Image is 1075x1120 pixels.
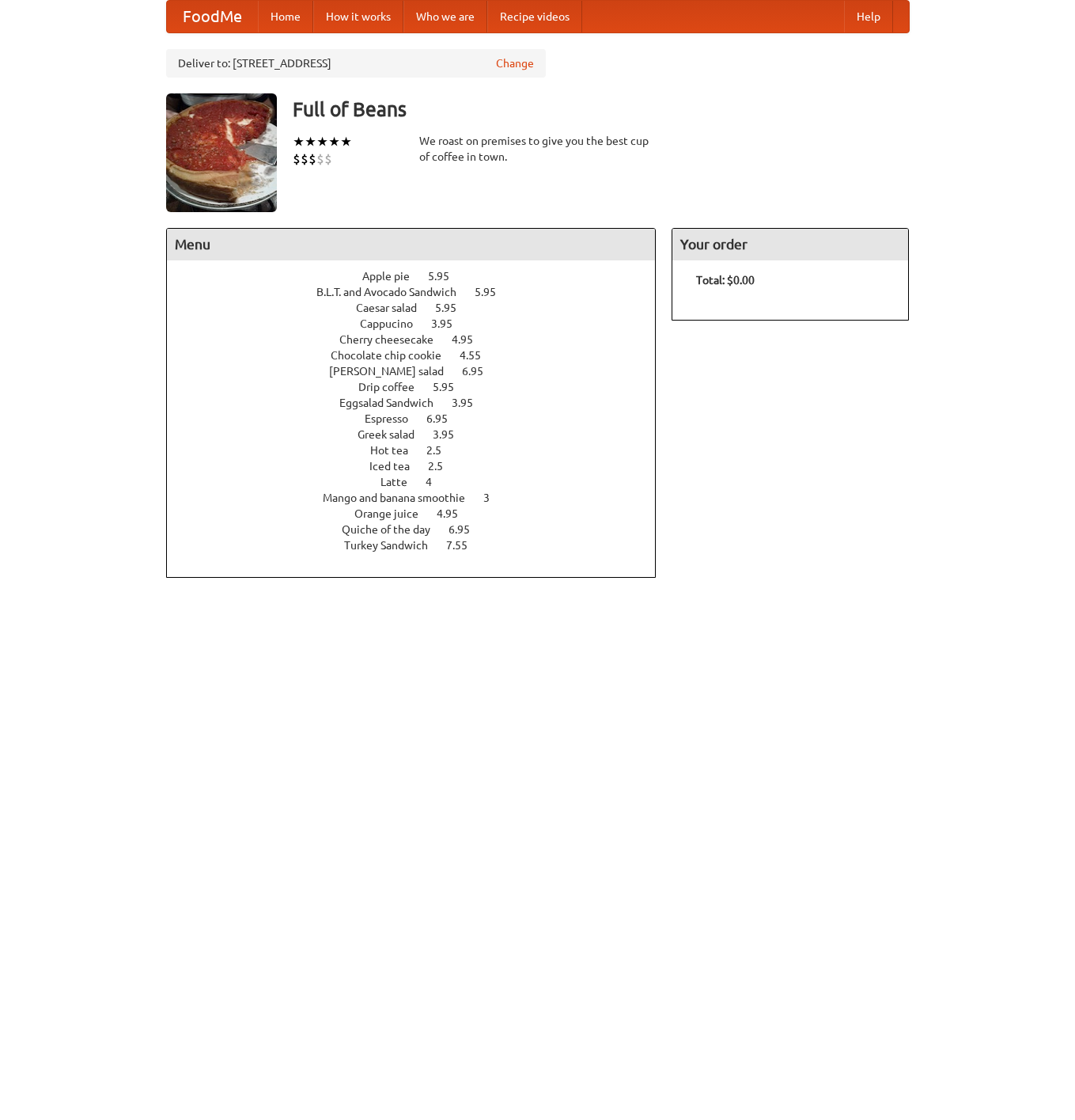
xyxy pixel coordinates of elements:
li: $ [308,150,316,168]
span: 3.95 [431,317,468,330]
span: 4.55 [460,349,497,362]
span: 7.55 [446,539,483,552]
a: Mango and banana smoothie 3 [323,492,519,504]
a: Drip coffee 5.95 [358,381,483,393]
span: Chocolate chip cookie [331,349,457,362]
a: Change [496,55,534,71]
span: 4.95 [437,507,474,520]
span: Orange juice [354,507,434,520]
a: Quiche of the day 6.95 [342,523,499,536]
a: Who we are [403,1,487,32]
span: Turkey Sandwich [344,539,444,552]
span: 5.95 [433,381,470,393]
a: Cherry cheesecake 4.95 [339,333,502,346]
span: Cherry cheesecake [339,333,449,346]
span: 4 [426,476,448,488]
a: Orange juice 4.95 [354,507,487,520]
span: 3 [483,492,505,504]
span: Greek salad [358,428,430,441]
span: Caesar salad [356,302,433,314]
span: Eggsalad Sandwich [339,397,449,409]
li: ★ [328,133,340,150]
a: Espresso 6.95 [365,412,477,425]
span: B.L.T. and Avocado Sandwich [316,286,472,298]
span: 6.95 [449,523,486,536]
li: $ [316,150,324,168]
a: Turkey Sandwich 7.55 [344,539,497,552]
div: Deliver to: [STREET_ADDRESS] [166,49,546,78]
li: ★ [340,133,352,150]
a: How it works [313,1,403,32]
li: $ [293,150,301,168]
span: Drip coffee [358,381,430,393]
span: Apple pie [362,270,426,283]
span: 6.95 [462,365,499,378]
li: ★ [293,133,305,150]
a: Latte 4 [380,476,461,488]
li: ★ [305,133,316,150]
a: Recipe videos [487,1,582,32]
span: 3.95 [433,428,470,441]
span: Cappucino [360,317,429,330]
a: Cappucino 3.95 [360,317,482,330]
a: Help [844,1,893,32]
img: angular.jpg [166,93,277,212]
span: Espresso [365,412,424,425]
span: 2.5 [428,460,459,473]
span: [PERSON_NAME] salad [329,365,460,378]
h4: Menu [167,229,656,260]
a: Apple pie 5.95 [362,270,479,283]
a: Greek salad 3.95 [358,428,483,441]
span: Quiche of the day [342,523,446,536]
span: 5.95 [428,270,465,283]
li: $ [324,150,332,168]
li: ★ [316,133,328,150]
span: 3.95 [452,397,489,409]
span: Iced tea [369,460,426,473]
a: Hot tea 2.5 [370,444,471,457]
a: [PERSON_NAME] salad 6.95 [329,365,513,378]
span: 6.95 [426,412,464,425]
span: Latte [380,476,423,488]
h4: Your order [672,229,908,260]
a: Caesar salad 5.95 [356,302,486,314]
li: $ [301,150,308,168]
span: 4.95 [452,333,489,346]
a: Eggsalad Sandwich 3.95 [339,397,502,409]
a: B.L.T. and Avocado Sandwich 5.95 [316,286,525,298]
span: 5.95 [475,286,512,298]
span: 2.5 [426,444,457,457]
a: Chocolate chip cookie 4.55 [331,349,510,362]
div: We roast on premises to give you the best cup of coffee in town. [419,133,657,165]
span: Hot tea [370,444,424,457]
b: Total: $0.00 [696,274,755,287]
a: Iced tea 2.5 [369,460,472,473]
span: 5.95 [435,302,472,314]
a: FoodMe [167,1,258,32]
span: Mango and banana smoothie [323,492,481,504]
h3: Full of Beans [293,93,910,125]
a: Home [258,1,313,32]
